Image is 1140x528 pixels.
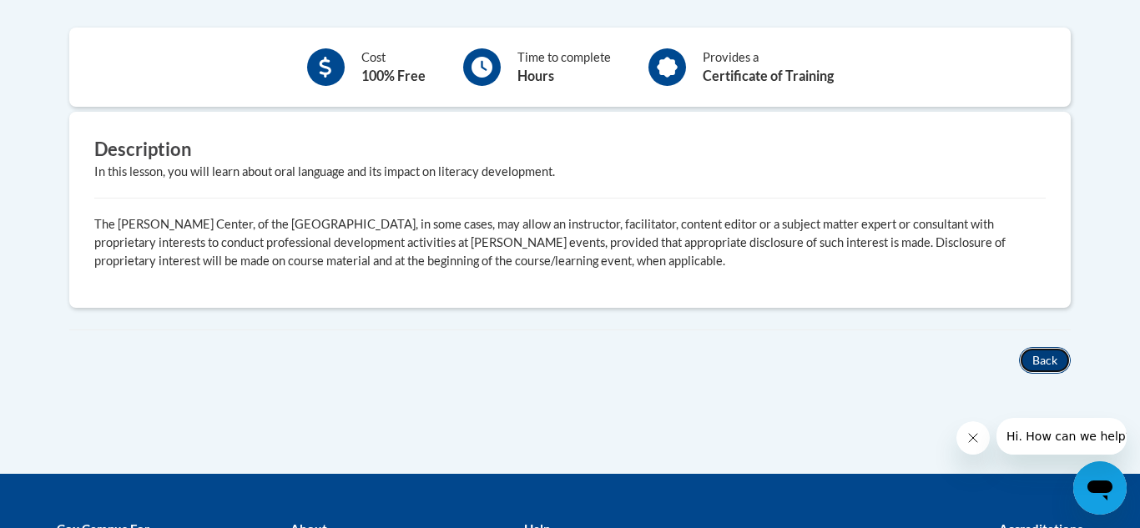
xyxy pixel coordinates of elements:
button: Back [1019,347,1071,374]
div: Provides a [703,48,834,86]
div: Time to complete [517,48,611,86]
div: In this lesson, you will learn about oral language and its impact on literacy development. [94,163,1046,181]
iframe: Message from company [996,418,1127,455]
iframe: Button to launch messaging window [1073,461,1127,515]
div: Cost [361,48,426,86]
h3: Description [94,137,1046,163]
b: 100% Free [361,68,426,83]
b: Certificate of Training [703,68,834,83]
b: Hours [517,68,554,83]
iframe: Close message [956,421,990,455]
span: Hi. How can we help? [10,12,135,25]
p: The [PERSON_NAME] Center, of the [GEOGRAPHIC_DATA], in some cases, may allow an instructor, facil... [94,215,1046,270]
